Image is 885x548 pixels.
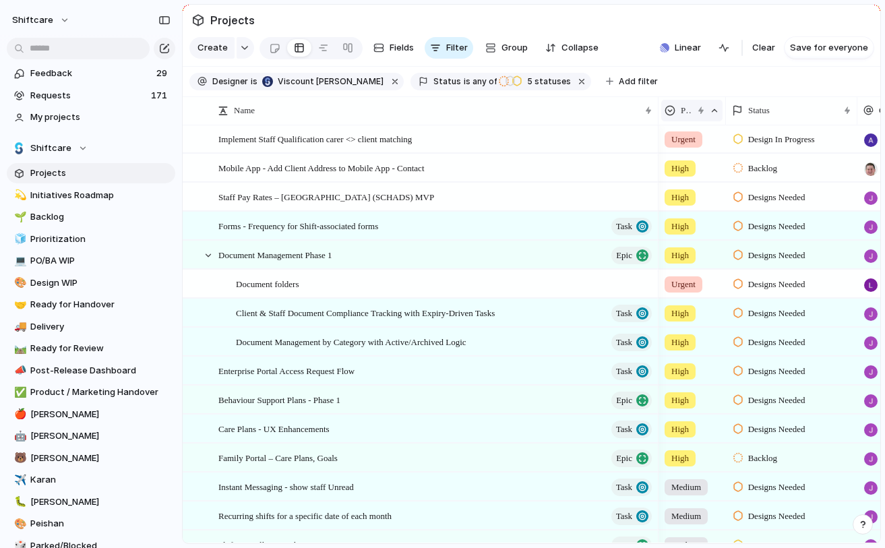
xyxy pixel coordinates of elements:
span: Task [616,362,632,381]
div: 🐛 [14,494,24,510]
span: High [671,365,689,378]
span: Document Management Phase 1 [218,247,332,262]
span: High [671,220,689,233]
span: Projects [30,166,171,180]
button: ✅ [12,386,26,399]
a: 💫Initiatives Roadmap [7,185,175,206]
button: Epic [611,450,652,467]
span: Prioritization [30,233,171,246]
span: Viscount [PERSON_NAME] [278,75,384,88]
span: Forms - Frequency for Shift-associated forms [218,218,378,233]
span: 5 [523,76,535,86]
span: Designs Needed [748,394,805,407]
div: 🎨 [14,516,24,532]
div: 🛤️ [14,341,24,357]
div: 💻 [14,253,24,269]
span: [PERSON_NAME] [30,429,171,443]
div: 📣 [14,363,24,378]
button: Fields [368,37,419,59]
a: 🐛[PERSON_NAME] [7,492,175,512]
span: Fields [390,41,414,55]
span: Product / Marketing Handover [30,386,171,399]
span: Linear [675,41,701,55]
button: Add filter [598,72,666,91]
div: 🍎 [14,406,24,422]
span: Save for everyone [790,41,868,55]
span: High [671,249,689,262]
span: Document folders [236,276,299,291]
div: 🤖[PERSON_NAME] [7,426,175,446]
span: High [671,162,689,175]
span: Mobile App - Add Client Address to Mobile App - Contact [218,160,425,175]
span: Priority [681,104,692,117]
button: 📣 [12,364,26,377]
span: Group [501,41,528,55]
div: 🚚 [14,319,24,334]
button: Task [611,479,652,496]
span: Feedback [30,67,152,80]
span: Task [616,217,632,236]
a: 🧊Prioritization [7,229,175,249]
button: 💻 [12,254,26,268]
span: [PERSON_NAME] [30,452,171,465]
a: 🤝Ready for Handover [7,295,175,315]
span: My projects [30,111,171,124]
div: 🌱 [14,210,24,225]
span: Designs Needed [748,220,805,233]
div: ✅Product / Marketing Handover [7,382,175,402]
span: Create [197,41,228,55]
button: 🚚 [12,320,26,334]
span: High [671,336,689,349]
button: 🐛 [12,495,26,509]
button: 🤝 [12,298,26,311]
div: 🧊 [14,231,24,247]
span: Projects [208,8,257,32]
button: 💫 [12,189,26,202]
span: Urgent [671,278,696,291]
span: 171 [151,89,170,102]
div: 💫 [14,187,24,203]
button: Group [479,37,535,59]
div: ✈️ [14,473,24,488]
span: Implement Staff Qualification carer <> client matching [218,131,412,146]
div: 🤖 [14,429,24,444]
span: Backlog [748,162,777,175]
button: 🛤️ [12,342,26,355]
div: 🚚Delivery [7,317,175,337]
a: 🌱Backlog [7,207,175,227]
a: 🍎[PERSON_NAME] [7,404,175,425]
a: 📣Post-Release Dashboard [7,361,175,381]
div: ✅ [14,385,24,400]
span: Requests [30,89,147,102]
a: 🛤️Ready for Review [7,338,175,359]
span: Backlog [748,452,777,465]
span: Designs Needed [748,278,805,291]
button: is [248,74,260,89]
span: Ready for Review [30,342,171,355]
button: Collapse [540,37,604,59]
div: 🐻 [14,450,24,466]
button: 🎨 [12,517,26,530]
span: Delivery [30,320,171,334]
span: Designs Needed [748,191,805,204]
a: My projects [7,107,175,127]
span: [PERSON_NAME] [30,408,171,421]
span: High [671,423,689,436]
button: 5 statuses [498,74,574,89]
button: Shiftcare [7,138,175,158]
span: Clear [752,41,775,55]
span: Karan [30,473,171,487]
span: Shiftcare [30,142,71,155]
span: Designs Needed [748,307,805,320]
span: Task [616,478,632,497]
span: High [671,394,689,407]
span: Status [748,104,770,117]
div: 🎨Peishan [7,514,175,534]
span: Instant Messaging - show staff Unread [218,479,354,494]
span: Epic [616,246,632,265]
span: Care Plans - UX Enhancements [218,421,330,436]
